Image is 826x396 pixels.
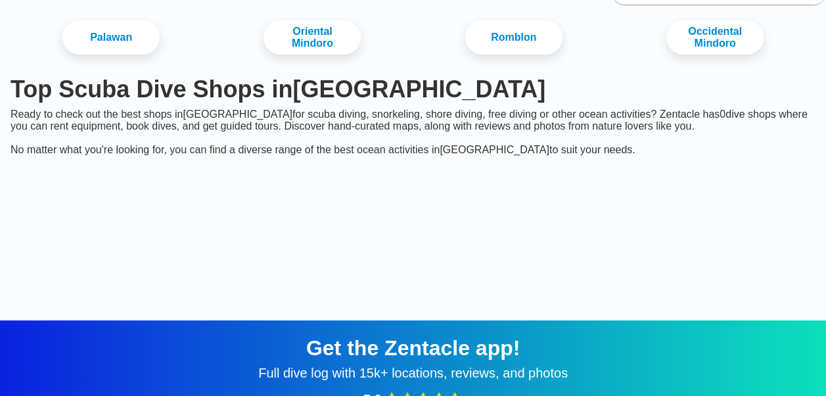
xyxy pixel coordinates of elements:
a: Palawan [62,20,160,55]
a: Romblon [465,20,562,55]
h1: Top Scuba Dive Shops in [GEOGRAPHIC_DATA] [11,76,815,103]
div: Full dive log with 15k+ locations, reviews, and photos [16,366,810,381]
a: Occidental Mindoro [666,20,764,55]
a: Oriental Mindoro [264,20,361,55]
div: Get the Zentacle app! [16,336,810,360]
